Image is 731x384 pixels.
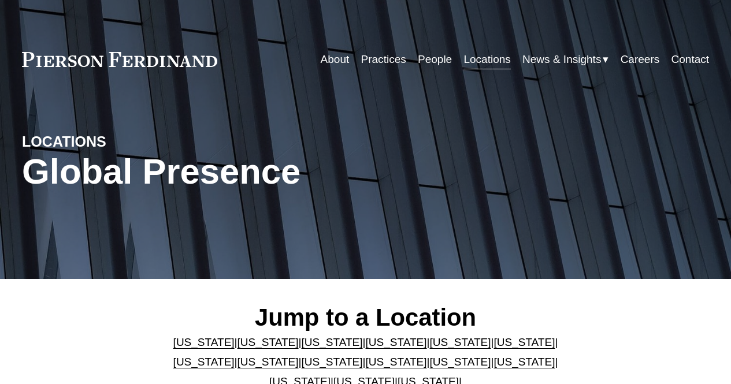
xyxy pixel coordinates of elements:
[429,356,491,368] a: [US_STATE]
[493,336,555,348] a: [US_STATE]
[522,49,608,70] a: folder dropdown
[621,49,660,70] a: Careers
[173,356,235,368] a: [US_STATE]
[361,49,406,70] a: Practices
[522,50,601,69] span: News & Insights
[463,49,510,70] a: Locations
[302,336,363,348] a: [US_STATE]
[22,133,194,151] h4: LOCATIONS
[366,336,427,348] a: [US_STATE]
[165,303,566,333] h2: Jump to a Location
[493,356,555,368] a: [US_STATE]
[173,336,235,348] a: [US_STATE]
[429,336,491,348] a: [US_STATE]
[321,49,350,70] a: About
[22,151,480,192] h1: Global Presence
[238,336,299,348] a: [US_STATE]
[671,49,710,70] a: Contact
[418,49,452,70] a: People
[302,356,363,368] a: [US_STATE]
[238,356,299,368] a: [US_STATE]
[366,356,427,368] a: [US_STATE]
